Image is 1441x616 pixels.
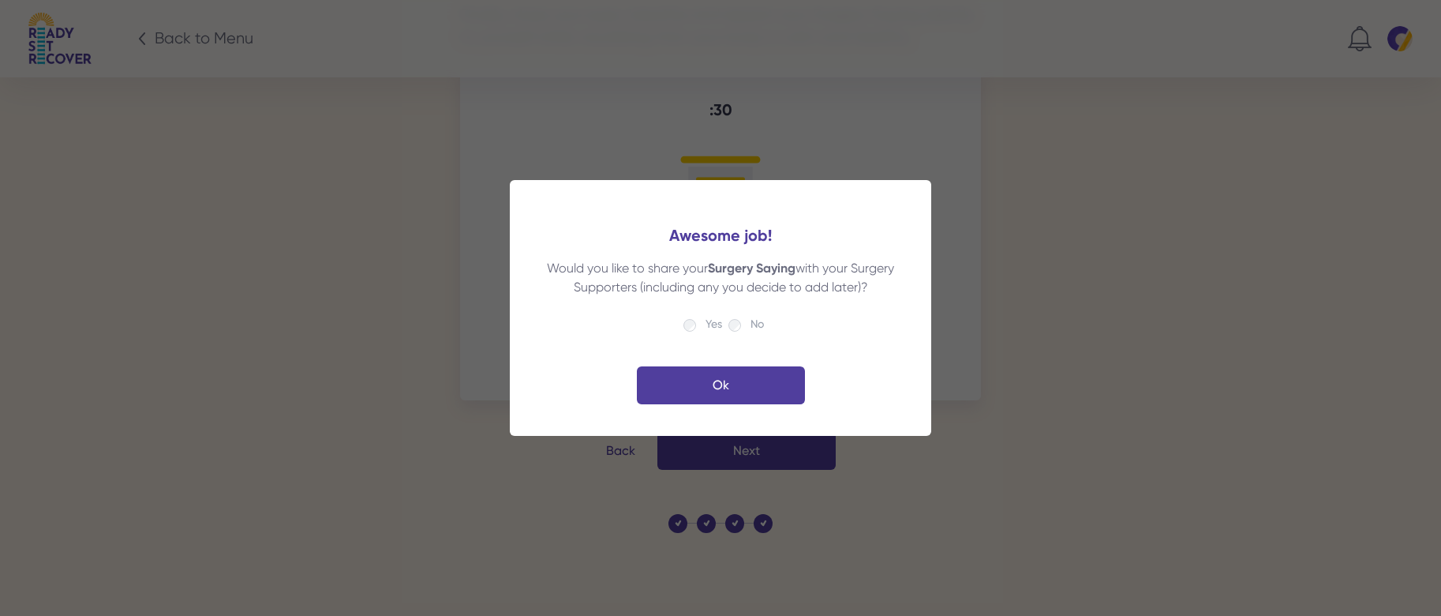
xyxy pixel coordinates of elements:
[529,259,912,354] div: Would you like to share your with your Surgery Supporters (including any you decide to add later)?
[669,224,772,246] div: Awesome job!
[706,316,722,332] label: Yes
[750,316,764,332] label: No
[708,261,795,276] b: Surgery Saying
[637,366,805,404] button: Ok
